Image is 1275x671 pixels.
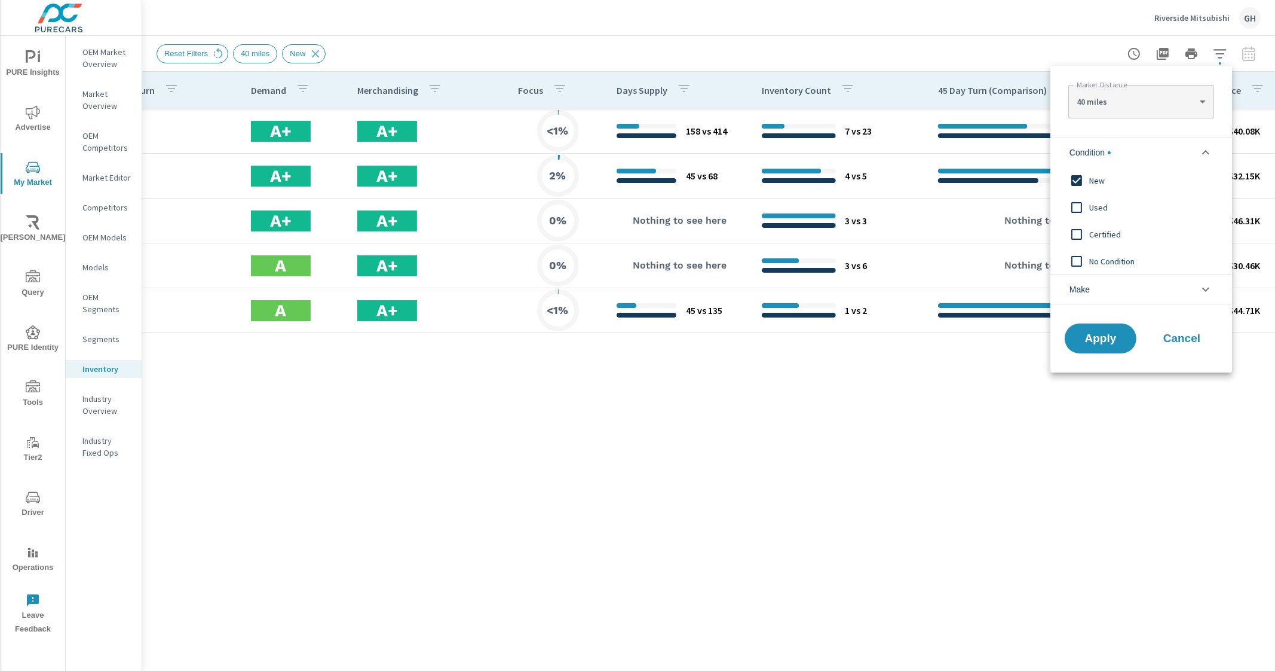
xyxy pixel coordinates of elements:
button: Apply [1065,324,1136,353]
p: 40 miles [1077,96,1194,107]
div: No Condition [1050,248,1230,274]
span: Apply [1077,333,1124,344]
span: Used [1089,200,1220,215]
span: Condition [1069,138,1111,167]
span: No Condition [1089,254,1220,269]
span: Make [1069,275,1090,304]
span: Certified [1089,227,1220,242]
div: 40 miles [1068,90,1213,114]
div: Used [1050,194,1230,221]
div: Certified [1050,221,1230,248]
span: Cancel [1158,333,1206,344]
ul: filter options [1050,133,1232,309]
button: Cancel [1146,324,1218,353]
div: New [1050,167,1230,194]
span: New [1089,173,1220,188]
